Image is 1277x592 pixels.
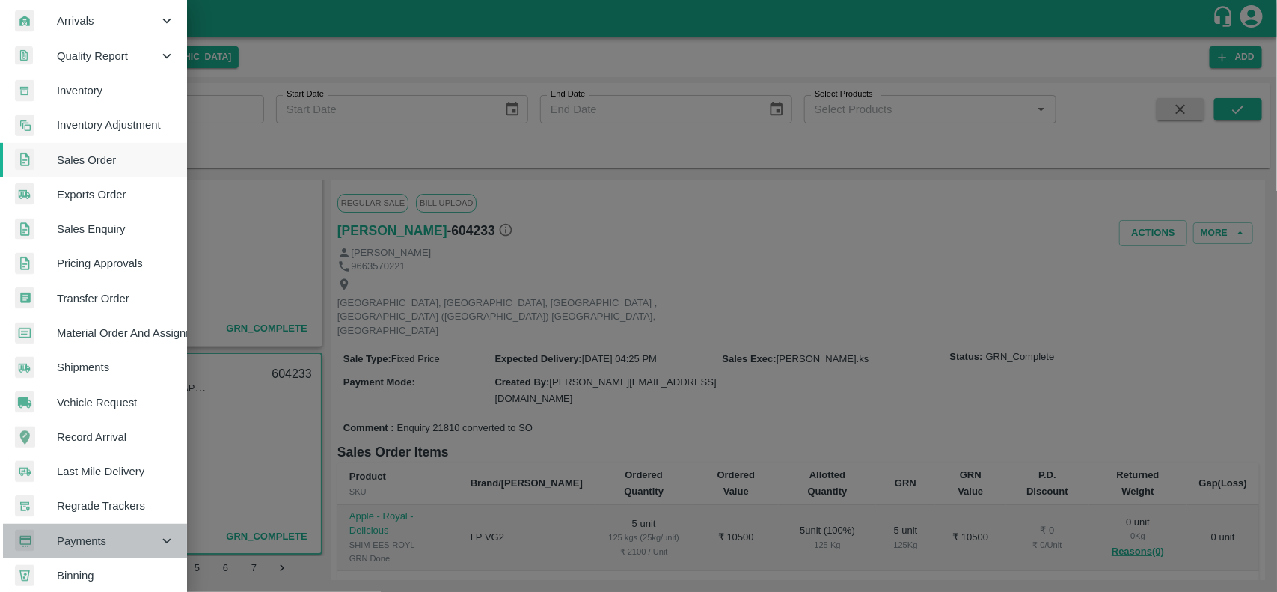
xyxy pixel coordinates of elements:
[57,325,175,341] span: Material Order And Assignment
[57,533,159,549] span: Payments
[57,498,175,514] span: Regrade Trackers
[15,427,35,448] img: recordArrival
[57,186,175,203] span: Exports Order
[57,290,175,307] span: Transfer Order
[15,565,34,586] img: bin
[15,530,34,552] img: payment
[15,80,34,102] img: whInventory
[57,221,175,237] span: Sales Enquiry
[57,152,175,168] span: Sales Order
[57,394,175,411] span: Vehicle Request
[15,10,34,32] img: whArrival
[15,323,34,344] img: centralMaterial
[57,48,159,64] span: Quality Report
[57,429,175,445] span: Record Arrival
[57,359,175,376] span: Shipments
[15,219,34,240] img: sales
[15,115,34,136] img: inventory
[15,461,34,483] img: delivery
[57,255,175,272] span: Pricing Approvals
[57,117,175,133] span: Inventory Adjustment
[15,357,34,379] img: shipments
[15,391,34,413] img: vehicle
[57,82,175,99] span: Inventory
[57,13,159,29] span: Arrivals
[15,183,34,205] img: shipments
[15,46,33,65] img: qualityReport
[57,567,175,584] span: Binning
[57,463,175,480] span: Last Mile Delivery
[15,287,34,309] img: whTransfer
[15,149,34,171] img: sales
[15,495,34,517] img: whTracker
[15,253,34,275] img: sales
